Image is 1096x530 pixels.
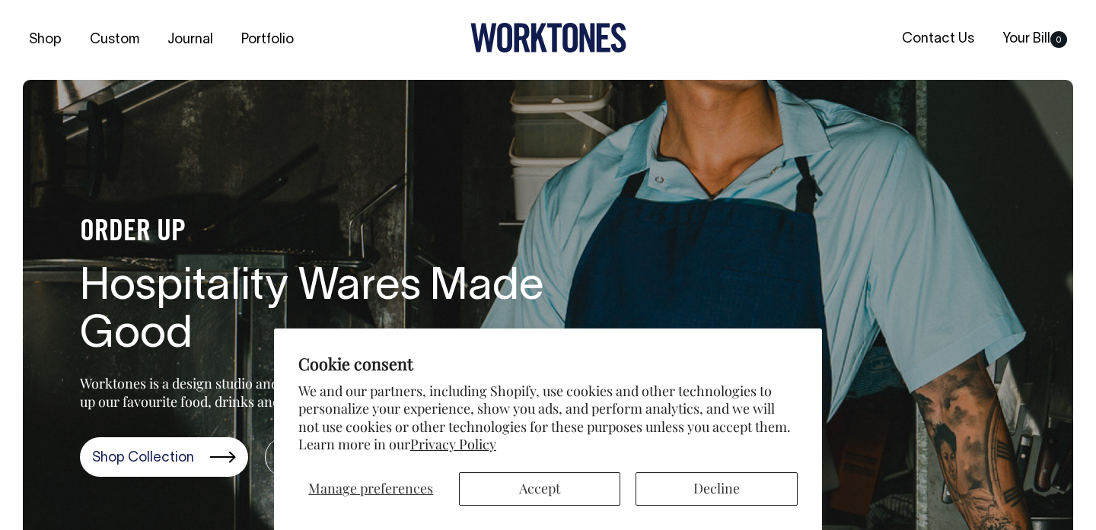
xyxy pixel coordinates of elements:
[636,472,798,506] button: Decline
[80,374,426,411] p: Worktones is a design studio and store for those serving up our favourite food, drinks and good t...
[80,217,567,249] h4: ORDER UP
[1050,31,1067,48] span: 0
[265,437,439,477] a: Custom Services
[80,437,248,477] a: Shop Collection
[80,264,567,361] h1: Hospitality Wares Made Good
[84,27,145,52] a: Custom
[235,27,300,52] a: Portfolio
[298,382,798,454] p: We and our partners, including Shopify, use cookies and other technologies to personalize your ex...
[23,27,68,52] a: Shop
[896,27,980,52] a: Contact Us
[298,472,444,506] button: Manage preferences
[459,472,621,506] button: Accept
[410,435,496,453] a: Privacy Policy
[161,27,219,52] a: Journal
[298,353,798,374] h2: Cookie consent
[996,27,1073,52] a: Your Bill0
[308,479,433,497] span: Manage preferences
